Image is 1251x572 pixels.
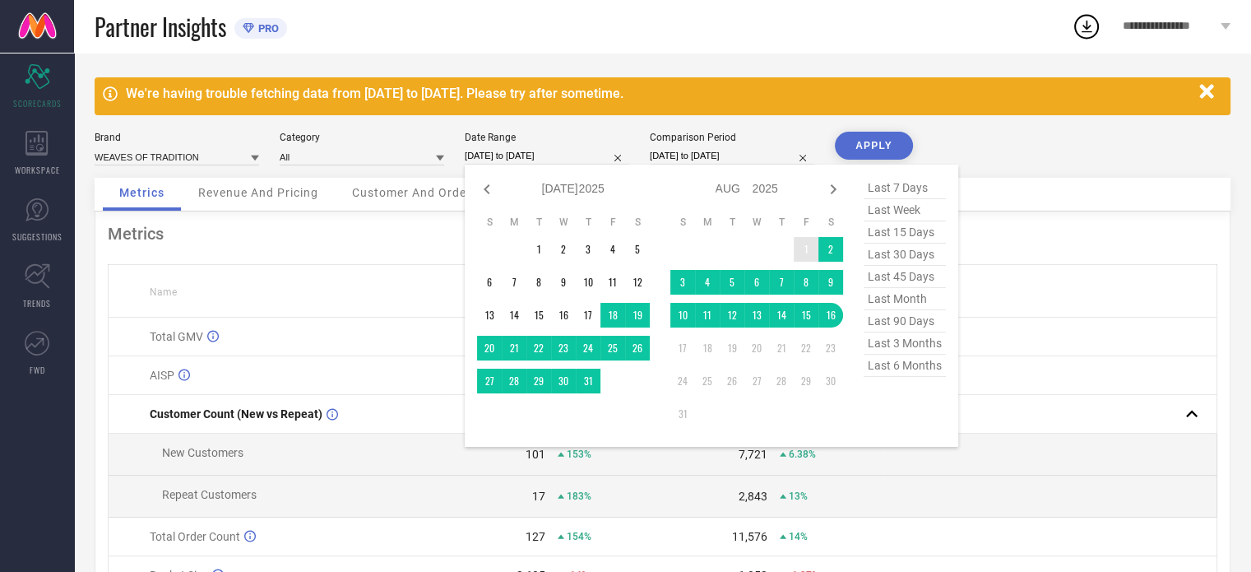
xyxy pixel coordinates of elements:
[477,369,502,393] td: Sun Jul 27 2025
[576,237,600,262] td: Thu Jul 03 2025
[744,336,769,360] td: Wed Aug 20 2025
[744,270,769,295] td: Wed Aug 06 2025
[502,216,526,229] th: Monday
[150,407,322,421] span: Customer Count (New vs Repeat)
[526,336,551,360] td: Tue Jul 22 2025
[670,270,695,295] td: Sun Aug 03 2025
[551,369,576,393] td: Wed Jul 30 2025
[864,266,946,288] span: last 45 days
[720,336,744,360] td: Tue Aug 19 2025
[789,531,808,542] span: 14%
[477,336,502,360] td: Sun Jul 20 2025
[720,369,744,393] td: Tue Aug 26 2025
[794,270,818,295] td: Fri Aug 08 2025
[576,216,600,229] th: Thursday
[732,530,767,543] div: 11,576
[864,199,946,221] span: last week
[532,490,545,503] div: 17
[794,237,818,262] td: Fri Aug 01 2025
[769,369,794,393] td: Thu Aug 28 2025
[502,303,526,328] td: Mon Jul 14 2025
[576,303,600,328] td: Thu Jul 17 2025
[526,369,551,393] td: Tue Jul 29 2025
[695,270,720,295] td: Mon Aug 04 2025
[465,147,629,165] input: Select date range
[119,186,164,199] span: Metrics
[502,369,526,393] td: Mon Jul 28 2025
[576,270,600,295] td: Thu Jul 10 2025
[695,216,720,229] th: Monday
[625,270,650,295] td: Sat Jul 12 2025
[670,369,695,393] td: Sun Aug 24 2025
[720,303,744,328] td: Tue Aug 12 2025
[625,336,650,360] td: Sat Jul 26 2025
[823,179,843,199] div: Next month
[794,216,818,229] th: Friday
[477,179,497,199] div: Previous month
[502,270,526,295] td: Mon Jul 07 2025
[567,449,591,460] span: 153%
[744,303,769,328] td: Wed Aug 13 2025
[13,97,62,109] span: SCORECARDS
[567,491,591,502] span: 183%
[526,237,551,262] td: Tue Jul 01 2025
[526,303,551,328] td: Tue Jul 15 2025
[600,237,625,262] td: Fri Jul 04 2025
[720,270,744,295] td: Tue Aug 05 2025
[254,22,279,35] span: PRO
[95,132,259,143] div: Brand
[551,237,576,262] td: Wed Jul 02 2025
[162,488,257,501] span: Repeat Customers
[670,303,695,328] td: Sun Aug 10 2025
[864,355,946,377] span: last 6 months
[108,224,1217,244] div: Metrics
[526,270,551,295] td: Tue Jul 08 2025
[864,244,946,266] span: last 30 days
[126,86,1191,101] div: We're having trouble fetching data from [DATE] to [DATE]. Please try after sometime.
[650,132,814,143] div: Comparison Period
[150,369,174,382] span: AISP
[794,369,818,393] td: Fri Aug 29 2025
[789,491,808,502] span: 13%
[794,336,818,360] td: Fri Aug 22 2025
[1072,12,1101,41] div: Open download list
[150,330,203,343] span: Total GMV
[280,132,444,143] div: Category
[818,336,843,360] td: Sat Aug 23 2025
[670,402,695,426] td: Sun Aug 31 2025
[567,531,591,542] span: 154%
[670,216,695,229] th: Sunday
[502,336,526,360] td: Mon Jul 21 2025
[551,303,576,328] td: Wed Jul 16 2025
[864,333,946,355] span: last 3 months
[769,216,794,229] th: Thursday
[465,132,629,143] div: Date Range
[818,270,843,295] td: Sat Aug 09 2025
[744,369,769,393] td: Wed Aug 27 2025
[526,530,545,543] div: 127
[769,303,794,328] td: Thu Aug 14 2025
[695,336,720,360] td: Mon Aug 18 2025
[625,237,650,262] td: Sat Jul 05 2025
[150,530,240,543] span: Total Order Count
[576,369,600,393] td: Thu Jul 31 2025
[23,297,51,309] span: TRENDS
[551,270,576,295] td: Wed Jul 09 2025
[769,336,794,360] td: Thu Aug 21 2025
[670,336,695,360] td: Sun Aug 17 2025
[744,216,769,229] th: Wednesday
[739,490,767,503] div: 2,843
[600,336,625,360] td: Fri Jul 25 2025
[551,216,576,229] th: Wednesday
[739,448,767,461] div: 7,721
[818,237,843,262] td: Sat Aug 02 2025
[95,10,226,44] span: Partner Insights
[864,288,946,310] span: last month
[477,303,502,328] td: Sun Jul 13 2025
[526,448,545,461] div: 101
[526,216,551,229] th: Tuesday
[15,164,60,176] span: WORKSPACE
[695,369,720,393] td: Mon Aug 25 2025
[162,446,243,459] span: New Customers
[650,147,814,165] input: Select comparison period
